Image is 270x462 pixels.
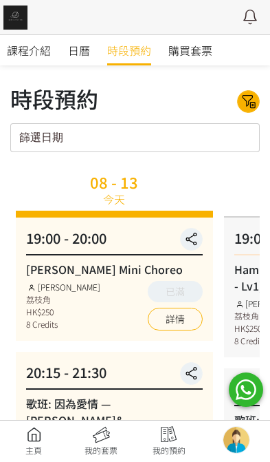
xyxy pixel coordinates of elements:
div: [PERSON_NAME] [26,281,100,293]
a: 時段預約 [107,35,151,65]
a: 課程介紹 [7,35,51,65]
input: 篩選日期 [10,123,260,152]
span: 時段預約 [107,42,151,59]
a: 日曆 [68,35,90,65]
button: 已滿 [148,281,203,302]
a: 購買套票 [168,35,212,65]
div: [PERSON_NAME] Mini Choreo [26,261,203,277]
div: 歌班: 因為愛情 — [PERSON_NAME]&[PERSON_NAME] Choreo by Veron Lv1 [26,395,203,461]
div: 時段預約 [10,82,98,115]
div: 8 Credits [26,318,100,330]
div: HK$250 [26,306,100,318]
div: 荔枝角 [26,293,100,306]
div: 今天 [103,191,125,207]
span: 日曆 [68,42,90,59]
div: 08 - 13 [90,174,138,189]
div: 20:15 - 21:30 [26,362,203,390]
div: 19:00 - 20:00 [26,228,203,255]
span: 課程介紹 [7,42,51,59]
span: 購買套票 [168,42,212,59]
a: 詳情 [148,308,203,330]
